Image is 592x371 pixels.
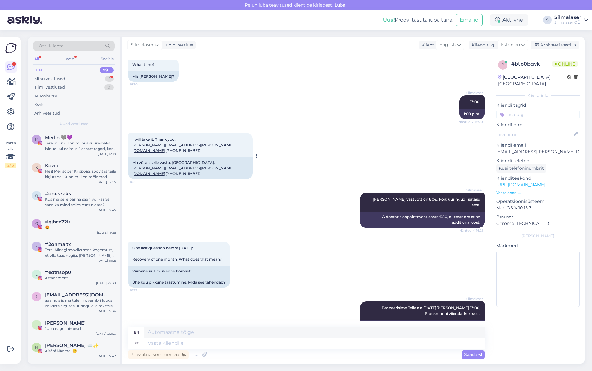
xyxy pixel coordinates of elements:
span: Nähtud ✓ 16:20 [459,120,483,124]
span: Online [552,61,578,67]
div: [DATE] 13:19 [98,152,116,156]
span: 16:20 [130,82,153,87]
div: Proovi tasuta juba täna: [383,16,453,24]
p: Vaata edasi ... [496,190,580,196]
span: One last question before [DATE]: Recovery of one month. What does that mean? [132,246,222,261]
p: Märkmed [496,242,580,249]
div: Ma võtan selle vastu. [GEOGRAPHIC_DATA]. [PERSON_NAME] [PHONE_NUMBER] [128,157,253,179]
div: Kus ma selle panna saan või kas Sa saad ka mind selles osas aidata? [45,197,116,208]
span: g [35,221,38,226]
a: [URL][DOMAIN_NAME] [496,182,545,188]
span: Silmalaser [459,188,483,193]
button: Emailid [456,14,483,26]
div: [DATE] 19:34 [97,309,116,314]
div: Küsi telefoninumbrit [496,164,546,173]
div: Klient [419,42,434,48]
span: #gjhca72k [45,219,70,225]
div: aaa no siis ma tulen novembri lopus voi dets alguses uuringule ja m2rtsis opile kui silm lubab . ... [45,298,116,309]
div: Silmalaser [554,15,581,20]
div: Minu vestlused [34,76,65,82]
div: Silmalaser OÜ [554,20,581,25]
span: Nähtud ✓ 16:21 [459,228,483,233]
div: AI Assistent [34,93,57,99]
p: Brauser [496,214,580,220]
p: [EMAIL_ADDRESS][PERSON_NAME][DOMAIN_NAME] [496,149,580,155]
div: Arhiveeri vestlus [531,41,579,49]
span: #edtnsop0 [45,270,71,275]
span: j [36,294,37,299]
div: 5 [105,76,114,82]
p: Kliendi tag'id [496,102,580,109]
span: q [35,193,38,198]
a: [EMAIL_ADDRESS][PERSON_NAME][DOMAIN_NAME] [132,143,234,153]
div: Tere, kui mul on miinus suuremaks lainud kui näiteks 2 aastat tagasi, kas siis on üldse mõtet sil... [45,140,116,152]
div: 1:00 p.m. [459,109,485,119]
span: Luba [333,2,347,8]
span: #2onmaltx [45,242,71,247]
div: Heii! Meil sõber Krispoiss soovitas teile kirjutada. Kuna mul on mõlemad silmad -5 kanti, siis mõ... [45,168,116,180]
div: et [134,338,138,349]
div: [PERSON_NAME] [496,233,580,239]
div: [DATE] 19:28 [97,230,116,235]
div: 99+ [100,67,114,73]
span: 2 [36,244,38,248]
div: Aktiivne [490,14,528,26]
div: A doctor's appointment costs €80, all tests are at an additional cost. [360,212,485,228]
div: Mis [PERSON_NAME]? [128,71,179,82]
span: M [35,137,38,142]
div: Tiimi vestlused [34,84,65,90]
span: Broneerisime Teile aja [DATE][PERSON_NAME] 13:00, Stockmanni viiendal korrusel. [382,305,481,316]
div: Klienditugi [469,42,496,48]
div: All [33,55,40,63]
div: en [134,327,139,338]
span: [PERSON_NAME] vastuõtt on 80€, kõik uuringud lisatasu eest. [373,197,481,207]
div: Kliendi info [496,93,580,98]
p: Kliendi nimi [496,122,580,128]
div: Viimane küsimus enne homset: Ühe kuu pikkune taastumine. Mida see tähendab? [128,266,230,288]
span: Otsi kliente [39,43,64,49]
span: Uued vestlused [60,121,89,127]
span: e [35,272,38,276]
div: Vaata siia [5,140,16,168]
div: [DATE] 11:08 [97,258,116,263]
div: # btp0bqvk [511,60,552,68]
span: Lisabet Loigu [45,320,86,326]
span: 16:22 [130,288,153,293]
div: Uus [34,67,42,73]
div: We have booked an appointment for you on 26.09 at 1:00 PM, on the fifth floor of [PERSON_NAME]. [360,320,485,336]
input: Lisa nimi [497,131,572,138]
p: Operatsioonisüsteem [496,198,580,205]
div: Kõik [34,101,43,108]
div: Attachment [45,275,116,281]
span: helen ☁️✨ [45,343,99,348]
span: jasmine.mahov@gmail.com [45,292,110,298]
div: Arhiveeritud [34,110,60,116]
a: [EMAIL_ADDRESS][PERSON_NAME][DOMAIN_NAME] [132,166,234,176]
span: Kozip [45,163,58,168]
p: Chrome [TECHNICAL_ID] [496,220,580,227]
span: Silmalaser [459,90,483,95]
p: Klienditeekond [496,175,580,182]
img: Askly Logo [5,42,17,54]
b: Uus! [383,17,395,23]
div: 😍 [45,225,116,230]
span: L [36,322,38,327]
div: juhib vestlust [162,42,194,48]
div: [GEOGRAPHIC_DATA], [GEOGRAPHIC_DATA] [498,74,567,87]
span: I will take it. Thank you. [PERSON_NAME] [PHONE_NUMBER] [132,137,234,153]
p: Kliendi telefon [496,158,580,164]
div: [DATE] 22:55 [96,180,116,184]
span: 13:00. [470,100,480,104]
span: Silmalaser [459,296,483,301]
div: [DATE] 12:45 [97,208,116,212]
span: 16:21 [130,179,153,184]
div: Aitäh! Näeme! ☺️ [45,348,116,354]
span: h [35,345,38,349]
div: 0 [104,84,114,90]
div: Privaatne kommentaar [128,350,189,359]
span: Estonian [501,41,520,48]
input: Lisa tag [496,110,580,119]
div: [DATE] 20:03 [96,331,116,336]
div: Juba nagu inimesel [45,326,116,331]
span: Merlin 🩶💜 [45,135,73,140]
